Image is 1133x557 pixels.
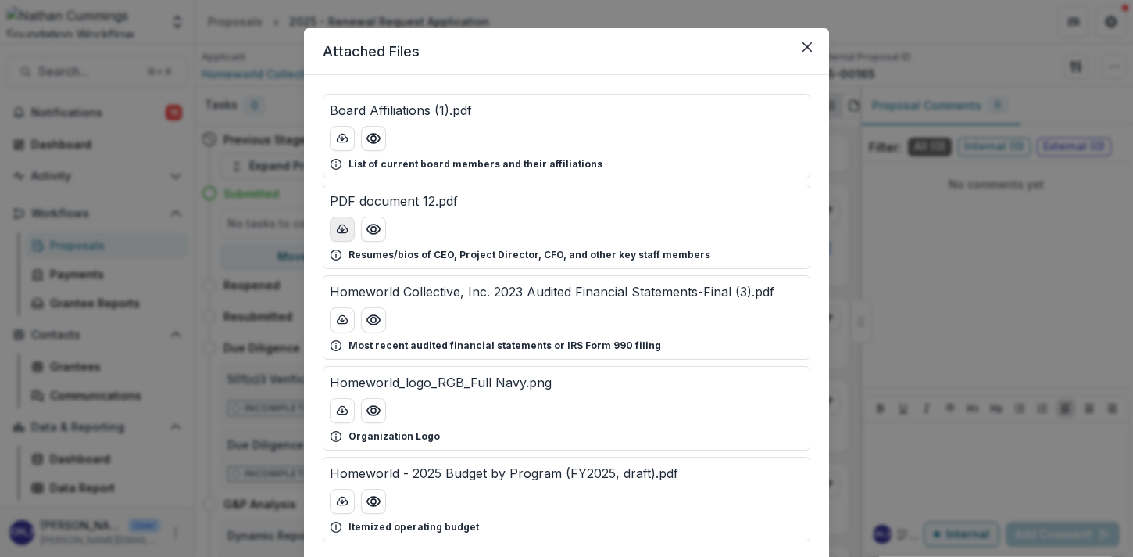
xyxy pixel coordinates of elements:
p: List of current board members and their affiliations [348,157,602,171]
button: download-button [330,398,355,423]
p: Homeworld_logo_RGB_Full Navy.png [330,373,552,392]
p: Itemized operating budget [348,520,479,534]
p: Organization Logo [348,429,440,444]
button: download-button [330,307,355,332]
button: download-button [330,126,355,151]
button: Close [795,34,820,59]
p: PDF document 12.pdf [330,192,458,210]
button: Preview Homeworld Collective, Inc. 2023 Audited Financial Statements-Final (3).pdf [361,307,386,332]
button: Preview Homeworld - 2025 Budget by Program (FY2025, draft).pdf [361,489,386,514]
p: Resumes/bios of CEO, Project Director, CFO, and other key staff members [348,248,710,262]
button: Preview Board Affiliations (1).pdf [361,126,386,151]
button: download-button [330,217,355,242]
p: Board Affiliations (1).pdf [330,101,472,120]
p: Most recent audited financial statements or IRS Form 990 filing [348,339,661,353]
button: Preview PDF document 12.pdf [361,217,386,242]
p: Homeworld - 2025 Budget by Program (FY2025, draft).pdf [330,464,678,483]
header: Attached Files [304,28,829,75]
button: download-button [330,489,355,514]
button: Preview Homeworld_logo_RGB_Full Navy.png [361,398,386,423]
p: Homeworld Collective, Inc. 2023 Audited Financial Statements-Final (3).pdf [330,282,774,301]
